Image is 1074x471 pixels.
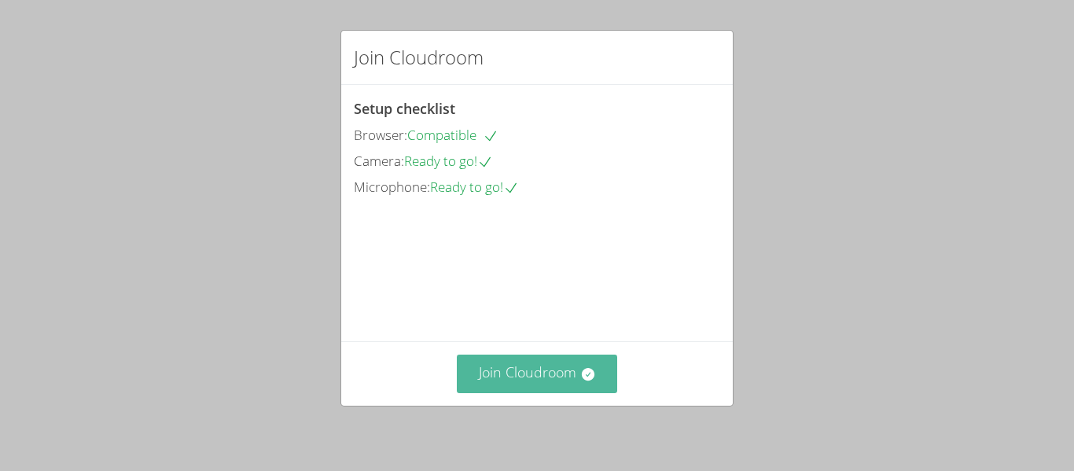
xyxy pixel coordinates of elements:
button: Join Cloudroom [457,355,618,393]
h2: Join Cloudroom [354,43,484,72]
span: Microphone: [354,178,430,196]
span: Ready to go! [404,152,493,170]
span: Ready to go! [430,178,519,196]
span: Camera: [354,152,404,170]
span: Browser: [354,126,407,144]
span: Compatible [407,126,498,144]
span: Setup checklist [354,99,455,118]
